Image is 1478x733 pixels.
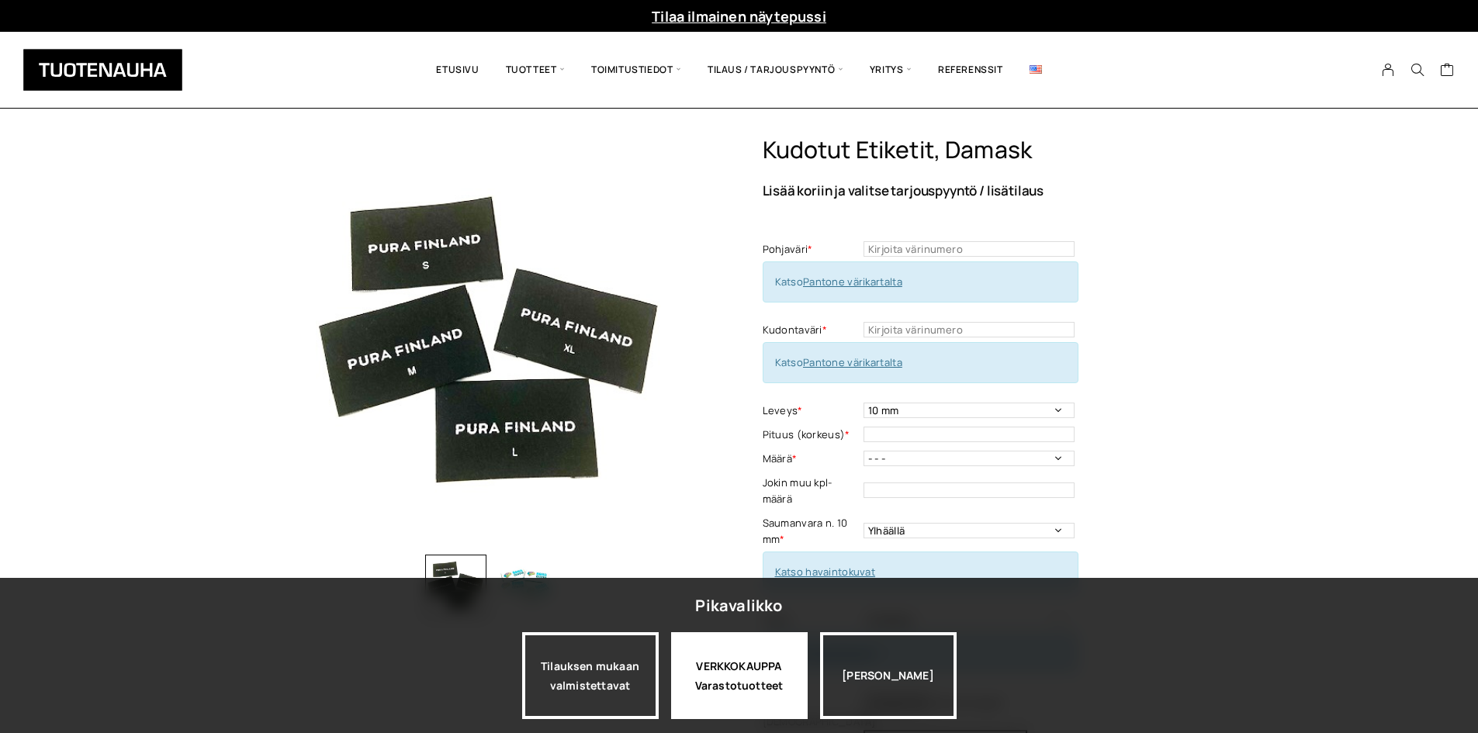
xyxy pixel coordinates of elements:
div: VERKKOKAUPPA Varastotuotteet [671,632,808,719]
img: English [1030,65,1042,74]
label: Jokin muu kpl-määrä [763,475,860,507]
div: Pikavalikko [695,592,782,620]
a: Pantone värikartalta [803,355,902,369]
span: Katso [775,355,902,369]
div: [PERSON_NAME] [820,632,957,719]
label: Määrä [763,451,860,467]
a: Pantone värikartalta [803,275,902,289]
label: Pohjaväri [763,241,860,258]
span: Toimitustiedot [578,43,694,96]
button: Search [1403,63,1432,77]
span: Katso [775,275,902,289]
a: Tilaa ilmainen näytepussi [652,7,826,26]
a: Etusivu [423,43,492,96]
p: Lisää koriin ja valitse tarjouspyyntö / lisätilaus [763,184,1193,197]
label: Saumanvara n. 10 mm [763,515,860,548]
input: Kirjoita värinumero [864,241,1075,257]
a: My Account [1373,63,1404,77]
span: Tilaus / Tarjouspyyntö [694,43,857,96]
label: Leveys [763,403,860,419]
img: Tuotenauha Kudotut etiketit, Damask [286,136,697,547]
img: Tuotenauha Oy [23,49,182,91]
label: Kudontaväri [763,322,860,338]
img: Kudotut etiketit, Damask 2 [494,555,556,617]
label: Pituus (korkeus) [763,427,860,443]
input: Kirjoita värinumero [864,322,1075,337]
a: Tilauksen mukaan valmistettavat [522,632,659,719]
a: VERKKOKAUPPAVarastotuotteet [671,632,808,719]
span: Tuotteet [493,43,578,96]
span: Yritys [857,43,925,96]
a: Cart [1440,62,1455,81]
a: Katso havaintokuvat [775,565,876,579]
a: Referenssit [925,43,1016,96]
h1: Kudotut etiketit, Damask [763,136,1193,164]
